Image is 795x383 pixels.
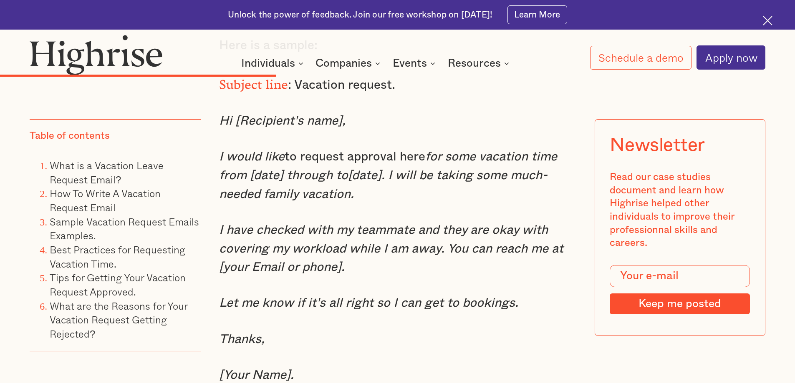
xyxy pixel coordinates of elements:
em: [Your Name]. [219,369,294,381]
em: for some vacation time from [date] through to[date]. I will be taking some much-needed family vac... [219,150,557,200]
em: Thanks, [219,333,265,345]
div: Table of contents [30,130,110,143]
a: How To Write A Vacation Request Email [50,185,161,215]
div: Companies [315,58,383,68]
a: Tips for Getting Your Vacation Request Approved. [50,270,186,299]
a: Best Practices for Requesting Vacation Time. [50,242,185,271]
div: Resources [448,58,501,68]
form: Modal Form [610,265,750,314]
input: Keep me posted [610,293,750,314]
div: Individuals [241,58,306,68]
div: Events [393,58,427,68]
div: Read our case studies document and learn how Highrise helped other individuals to improve their p... [610,171,750,250]
img: Highrise logo [30,35,162,75]
em: I would like [219,150,285,163]
div: Events [393,58,438,68]
div: Companies [315,58,372,68]
input: Your e-mail [610,265,750,288]
div: Resources [448,58,512,68]
img: Cross icon [763,16,772,25]
a: What are the Reasons for Your Vacation Request Getting Rejected? [50,298,187,341]
div: Newsletter [610,134,705,156]
p: to request approval here [219,148,576,203]
a: Apply now [697,45,765,70]
p: : Vacation request. [219,73,576,95]
em: Let me know if it's all right so I can get to bookings. [219,297,518,309]
em: I have checked with my teammate and they are okay with covering my workload while I am away. You ... [219,224,563,273]
div: Individuals [241,58,295,68]
a: What is a Vacation Leave Request Email? [50,158,164,187]
em: Hi [Recipient's name], [219,115,346,127]
strong: Subject line [219,78,288,85]
div: Unlock the power of feedback. Join our free workshop on [DATE]! [228,9,492,21]
a: Sample Vacation Request Emails Examples. [50,214,199,243]
a: Schedule a demo [590,46,692,70]
a: Learn More [507,5,567,24]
